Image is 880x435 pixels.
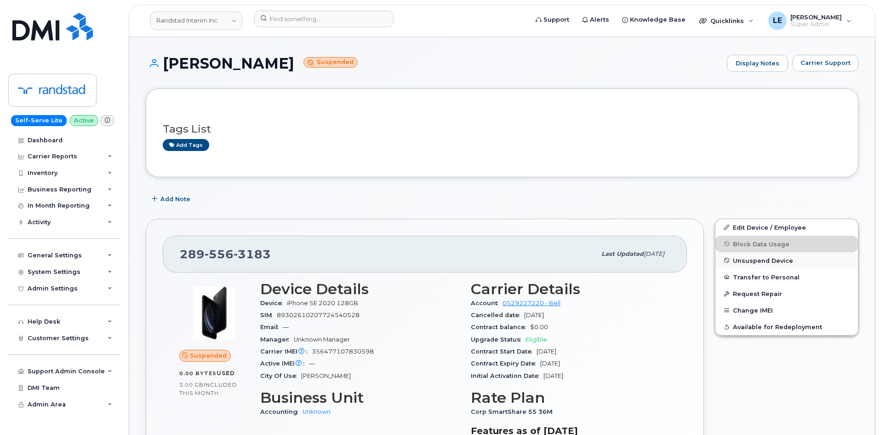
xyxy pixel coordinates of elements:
[179,382,204,388] span: 3.00 GB
[260,408,303,415] span: Accounting
[260,300,287,307] span: Device
[234,247,271,261] span: 3183
[254,11,394,27] input: Find something...
[277,312,360,319] span: 89302610207724540528
[163,123,841,135] h3: Tags List
[287,300,358,307] span: iPhone SE 2020 128GB
[471,360,540,367] span: Contract Expiry Date
[260,312,277,319] span: SIM
[590,15,609,24] span: Alerts
[727,55,788,72] a: Display Notes
[303,408,331,415] a: Unknown
[693,12,760,30] div: Quicklinks
[537,348,556,355] span: [DATE]
[180,247,271,261] span: 289
[543,15,569,24] span: Support
[543,372,563,379] span: [DATE]
[715,319,858,335] button: Available for Redeployment
[471,408,557,415] span: Corp SmartShare 55 36M
[303,57,358,68] small: Suspended
[715,285,858,302] button: Request Repair
[715,269,858,285] button: Transfer to Personal
[471,312,524,319] span: Cancelled date
[793,55,858,71] button: Carrier Support
[471,324,530,331] span: Contract balance
[260,324,283,331] span: Email
[294,336,350,343] span: Unknown Manager
[471,372,543,379] span: Initial Activation Date
[260,336,294,343] span: Manager
[146,55,722,71] h1: [PERSON_NAME]
[790,13,842,21] span: [PERSON_NAME]
[312,348,374,355] span: 356477107830598
[762,12,858,30] div: Logan Ellison
[471,336,526,343] span: Upgrade Status
[260,372,301,379] span: City Of Use
[309,360,315,367] span: —
[471,300,503,307] span: Account
[530,324,548,331] span: $0.00
[715,236,858,252] button: Block Data Usage
[150,12,242,30] a: Randstad Interim Inc.
[526,336,547,343] span: Eligible
[715,252,858,269] button: Unsuspend Device
[503,300,560,307] a: 0529227220 - Bell
[644,250,664,257] span: [DATE]
[471,389,670,406] h3: Rate Plan
[576,11,616,29] a: Alerts
[190,351,227,360] span: Suspended
[715,219,858,236] a: Edit Device / Employee
[179,381,237,396] span: included this month
[146,191,198,208] button: Add Note
[301,372,351,379] span: [PERSON_NAME]
[524,312,544,319] span: [DATE]
[710,17,744,24] span: Quicklinks
[790,21,842,28] span: Super Admin
[715,302,858,319] button: Change IMEI
[260,389,460,406] h3: Business Unit
[179,370,217,377] span: 0.00 Bytes
[733,257,793,264] span: Unsuspend Device
[773,15,782,26] span: LE
[733,324,822,331] span: Available for Redeployment
[529,11,576,29] a: Support
[205,247,234,261] span: 556
[471,348,537,355] span: Contract Start Date
[217,370,235,377] span: used
[260,348,312,355] span: Carrier IMEI
[187,285,242,341] img: image20231002-3703462-2fle3a.jpeg
[800,58,851,67] span: Carrier Support
[283,324,289,331] span: —
[630,15,686,24] span: Knowledge Base
[540,360,560,367] span: [DATE]
[260,281,460,297] h3: Device Details
[471,281,670,297] h3: Carrier Details
[160,195,190,203] span: Add Note
[163,139,209,151] a: Add tags
[260,360,309,367] span: Active IMEI
[601,250,644,257] span: Last updated
[616,11,692,29] a: Knowledge Base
